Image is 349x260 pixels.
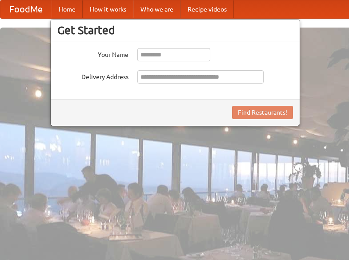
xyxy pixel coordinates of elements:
[57,48,128,59] label: Your Name
[57,70,128,81] label: Delivery Address
[52,0,83,18] a: Home
[232,106,293,119] button: Find Restaurants!
[57,24,293,37] h3: Get Started
[0,0,52,18] a: FoodMe
[83,0,133,18] a: How it works
[133,0,181,18] a: Who we are
[181,0,234,18] a: Recipe videos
